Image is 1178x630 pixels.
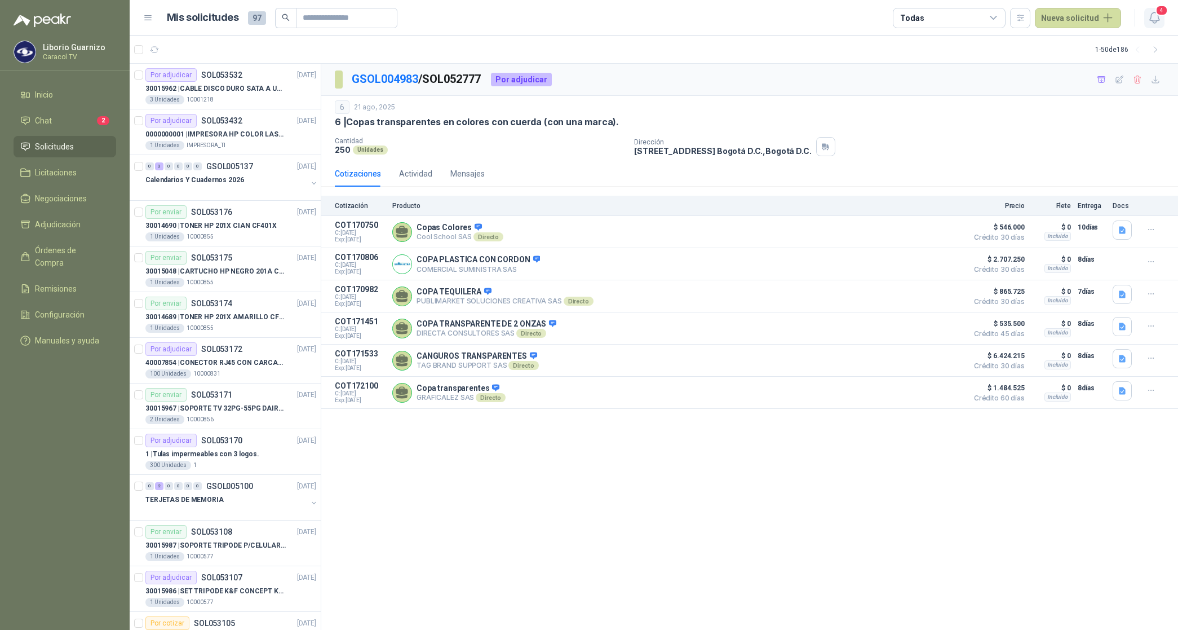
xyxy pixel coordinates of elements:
p: 6 | Copas transparentes en colores con cuerda (con una marca). [335,116,619,128]
div: 0 [184,162,192,170]
div: 3 [155,162,163,170]
div: 0 [165,162,173,170]
div: 3 Unidades [145,95,184,104]
a: Manuales y ayuda [14,330,116,351]
p: 30015048 | CARTUCHO HP NEGRO 201A CF400X [145,266,286,277]
span: 97 [248,11,266,25]
p: [DATE] [297,161,316,172]
div: 100 Unidades [145,369,191,378]
div: 6 [335,100,349,114]
p: COPA PLASTICA CON CORDON [417,255,540,265]
p: [DATE] [297,618,316,629]
a: Por enviarSOL053171[DATE] 30015967 |SOPORTE TV 32PG-55PG DAIRU LPA52-446KIT22 Unidades10000856 [130,384,321,429]
button: 4 [1144,8,1164,28]
a: Configuración [14,304,116,325]
p: [STREET_ADDRESS] Bogotá D.C. , Bogotá D.C. [634,146,811,156]
span: Adjudicación [35,218,81,231]
p: DIRECTA CONSULTORES SAS [417,329,556,338]
span: Exp: [DATE] [335,268,386,275]
p: Caracol TV [43,54,113,60]
span: $ 535.500 [968,317,1025,331]
a: Por adjudicarSOL053107[DATE] 30015986 |SET TRIPODE K&F CONCEPT KT3911 Unidades10000577 [130,566,321,612]
span: Exp: [DATE] [335,236,386,243]
a: Adjudicación [14,214,116,235]
div: Cotizaciones [335,168,381,180]
span: Licitaciones [35,166,77,179]
p: Dirección [634,138,811,146]
p: 10000856 [187,415,214,424]
div: Por enviar [145,205,187,219]
div: 1 Unidades [145,324,184,333]
span: Crédito 30 días [968,234,1025,241]
div: Por enviar [145,251,187,265]
div: 1 Unidades [145,552,184,561]
span: Manuales y ayuda [35,334,99,347]
div: 2 [155,482,163,490]
p: 1 [193,461,197,470]
span: C: [DATE] [335,358,386,365]
div: Directo [516,329,546,338]
p: COT172100 [335,381,386,390]
p: 0000000001 | IMPRESORA HP COLOR LASERJET MANAGED E45028DN [145,129,286,140]
span: $ 865.725 [968,285,1025,298]
div: Incluido [1044,328,1071,337]
span: C: [DATE] [335,326,386,333]
a: Por enviarSOL053175[DATE] 30015048 |CARTUCHO HP NEGRO 201A CF400X1 Unidades10000855 [130,246,321,292]
p: COMERCIAL SUMINISTRA SAS [417,265,540,274]
p: 8 días [1078,317,1106,331]
p: $ 0 [1031,317,1071,331]
p: [DATE] [297,481,316,492]
a: 0 3 0 0 0 0 GSOL005137[DATE] Calendarios Y Cuadernos 2026 [145,160,318,196]
div: Por adjudicar [491,73,552,86]
a: Por adjudicarSOL053432[DATE] 0000000001 |IMPRESORA HP COLOR LASERJET MANAGED E45028DN1 UnidadesIM... [130,109,321,155]
p: SOL053176 [191,208,232,216]
p: GSOL005137 [206,162,253,170]
div: Por adjudicar [145,571,197,584]
a: 0 2 0 0 0 0 GSOL005100[DATE] TERJETAS DE MEMORIA [145,479,318,516]
p: Producto [392,202,962,210]
a: Por enviarSOL053108[DATE] 30015987 |SOPORTE TRIPODE P/CELULAR GENERICO1 Unidades10000577 [130,521,321,566]
a: Negociaciones [14,188,116,209]
span: 2 [97,116,109,125]
p: [DATE] [297,298,316,309]
p: Copa transparentes [417,384,506,394]
a: Por enviarSOL053176[DATE] 30014690 |TONER HP 201X CIAN CF401X1 Unidades10000855 [130,201,321,246]
a: Órdenes de Compra [14,240,116,274]
p: [DATE] [297,527,316,538]
p: 10000855 [187,232,214,241]
p: TAG BRAND SUPPORT SAS [417,361,539,370]
div: Por enviar [145,297,187,310]
div: Por adjudicar [145,434,197,447]
div: 0 [174,482,183,490]
div: Por cotizar [145,616,189,630]
div: Por enviar [145,525,187,539]
p: COT170982 [335,285,386,294]
span: Solicitudes [35,140,74,153]
span: Exp: [DATE] [335,333,386,340]
p: [DATE] [297,70,316,81]
div: 1 - 50 de 186 [1095,41,1164,59]
p: SOL053432 [201,117,242,125]
div: 0 [174,162,183,170]
p: 10000855 [187,324,214,333]
p: Cool School SAS [417,232,503,241]
p: SOL053174 [191,299,232,307]
span: Crédito 30 días [968,266,1025,273]
span: $ 2.707.250 [968,253,1025,266]
span: $ 6.424.215 [968,349,1025,363]
p: Copas Colores [417,223,503,233]
span: C: [DATE] [335,294,386,301]
p: GSOL005100 [206,482,253,490]
p: [DATE] [297,116,316,126]
p: SOL053175 [191,254,232,262]
span: search [282,14,290,21]
p: COT170806 [335,253,386,262]
img: Logo peakr [14,14,71,27]
span: Crédito 30 días [968,363,1025,369]
p: Liborio Guarnizo [43,43,113,51]
span: $ 546.000 [968,221,1025,234]
p: SOL053532 [201,71,242,79]
div: Por adjudicar [145,342,197,356]
a: Licitaciones [14,162,116,183]
p: $ 0 [1031,381,1071,395]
